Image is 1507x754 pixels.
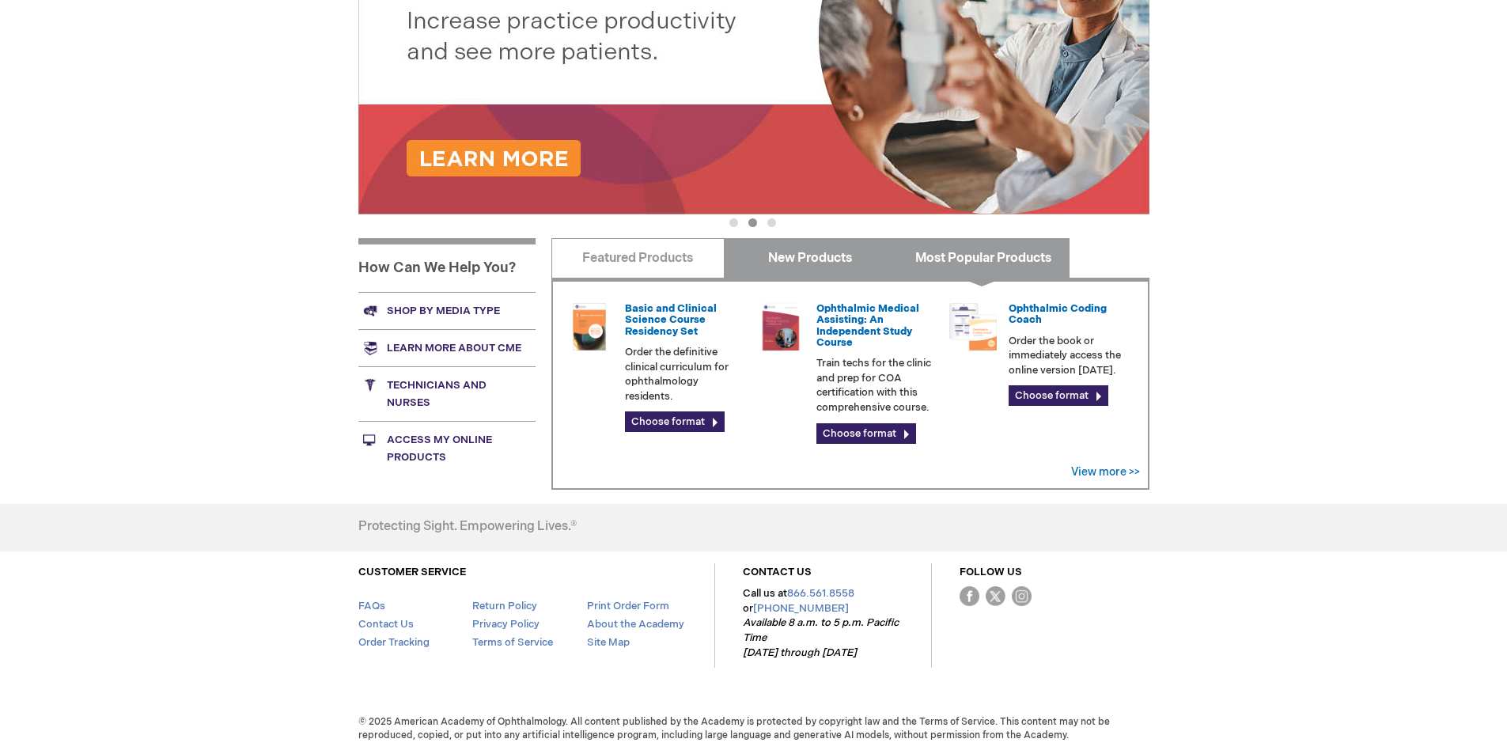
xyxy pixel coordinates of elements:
img: 02850963u_47.png [566,303,613,350]
button: 3 of 3 [767,218,776,227]
a: Ophthalmic Coding Coach [1009,302,1107,326]
a: Order Tracking [358,636,430,649]
a: Basic and Clinical Science Course Residency Set [625,302,717,338]
button: 1 of 3 [729,218,738,227]
p: Train techs for the clinic and prep for COA certification with this comprehensive course. [816,356,937,415]
a: Site Map [587,636,630,649]
img: codngu_60.png [949,303,997,350]
em: Available 8 a.m. to 5 p.m. Pacific Time [DATE] through [DATE] [743,616,899,658]
h4: Protecting Sight. Empowering Lives.® [358,520,577,534]
a: Most Popular Products [896,238,1070,278]
a: FAQs [358,600,385,612]
a: CUSTOMER SERVICE [358,566,466,578]
span: © 2025 American Academy of Ophthalmology. All content published by the Academy is protected by co... [346,715,1161,742]
button: 2 of 3 [748,218,757,227]
a: Print Order Form [587,600,669,612]
a: Featured Products [551,238,725,278]
a: Terms of Service [472,636,553,649]
a: Return Policy [472,600,537,612]
a: Access My Online Products [358,421,536,476]
h1: How Can We Help You? [358,238,536,292]
a: FOLLOW US [960,566,1022,578]
img: Twitter [986,586,1005,606]
a: View more >> [1071,465,1140,479]
a: [PHONE_NUMBER] [753,602,849,615]
a: 866.561.8558 [787,587,854,600]
p: Order the book or immediately access the online version [DATE]. [1009,334,1129,378]
img: instagram [1012,586,1032,606]
p: Call us at or [743,586,903,660]
a: Privacy Policy [472,618,540,631]
a: CONTACT US [743,566,812,578]
a: Technicians and nurses [358,366,536,421]
a: Choose format [816,423,916,444]
a: About the Academy [587,618,684,631]
a: New Products [724,238,897,278]
p: Order the definitive clinical curriculum for ophthalmology residents. [625,345,745,404]
img: 0219007u_51.png [757,303,805,350]
a: Choose format [625,411,725,432]
a: Choose format [1009,385,1108,406]
a: Contact Us [358,618,414,631]
a: Ophthalmic Medical Assisting: An Independent Study Course [816,302,919,349]
a: Learn more about CME [358,329,536,366]
img: Facebook [960,586,979,606]
a: Shop by media type [358,292,536,329]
